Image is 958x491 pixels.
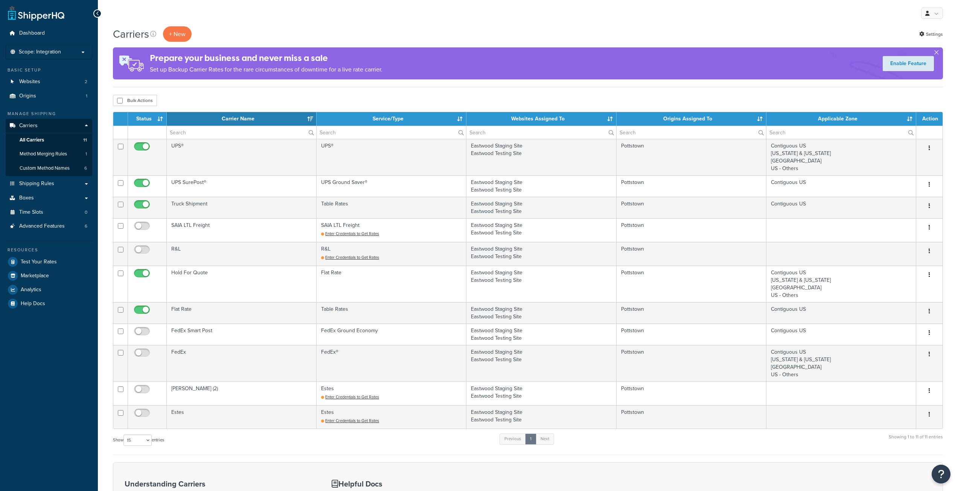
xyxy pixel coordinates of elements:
[167,175,317,197] td: UPS SurePost®
[167,266,317,302] td: Hold For Quote
[466,302,616,324] td: Eastwood Staging Site Eastwood Testing Site
[766,197,916,218] td: Contiguous US
[6,297,92,310] li: Help Docs
[6,111,92,117] div: Manage Shipping
[6,191,92,205] a: Boxes
[525,433,536,445] a: 1
[317,405,466,429] td: Estes
[167,345,317,382] td: FedEx
[150,64,382,75] p: Set up Backup Carrier Rates for the rare circumstances of downtime for a live rate carrier.
[6,75,92,89] a: Websites 2
[19,181,54,187] span: Shipping Rules
[20,151,67,157] span: Method Merging Rules
[317,112,466,126] th: Service/Type: activate to sort column ascending
[317,345,466,382] td: FedEx®
[163,26,192,42] button: + New
[466,382,616,405] td: Eastwood Staging Site Eastwood Testing Site
[113,27,149,41] h1: Carriers
[6,89,92,103] li: Origins
[766,266,916,302] td: Contiguous US [US_STATE] & [US_STATE] [GEOGRAPHIC_DATA] US - Others
[167,405,317,429] td: Estes
[6,26,92,40] a: Dashboard
[500,433,526,445] a: Previous
[932,465,950,483] button: Open Resource Center
[167,324,317,345] td: FedEx Smart Post
[6,147,92,161] a: Method Merging Rules 1
[19,79,40,85] span: Websites
[6,255,92,269] li: Test Your Rates
[325,418,379,424] span: Enter Credentials to Get Rates
[113,47,150,79] img: ad-rules-rateshop-fe6ec290ccb7230408bd80ed9643f0289d75e0ffd9eb532fc0e269fcd187b520.png
[617,139,766,175] td: Pottstown
[6,161,92,175] li: Custom Method Names
[21,259,57,265] span: Test Your Rates
[466,345,616,382] td: Eastwood Staging Site Eastwood Testing Site
[317,175,466,197] td: UPS Ground Saver®
[466,218,616,242] td: Eastwood Staging Site Eastwood Testing Site
[916,112,943,126] th: Action
[84,165,87,172] span: 6
[321,254,379,260] a: Enter Credentials to Get Rates
[19,223,65,230] span: Advanced Features
[19,30,45,36] span: Dashboard
[317,266,466,302] td: Flat Rate
[321,231,379,237] a: Enter Credentials to Get Rates
[317,242,466,266] td: R&L
[325,254,379,260] span: Enter Credentials to Get Rates
[466,266,616,302] td: Eastwood Staging Site Eastwood Testing Site
[617,242,766,266] td: Pottstown
[167,218,317,242] td: SAIA LTL Freight
[919,29,943,40] a: Settings
[766,302,916,324] td: Contiguous US
[617,218,766,242] td: Pottstown
[6,177,92,191] a: Shipping Rules
[889,433,943,449] div: Showing 1 to 11 of 11 entries
[123,435,152,446] select: Showentries
[6,147,92,161] li: Method Merging Rules
[536,433,554,445] a: Next
[617,302,766,324] td: Pottstown
[125,480,313,488] h3: Understanding Carriers
[113,435,164,446] label: Show entries
[167,382,317,405] td: [PERSON_NAME] (2)
[20,165,70,172] span: Custom Method Names
[167,197,317,218] td: Truck Shipment
[6,219,92,233] a: Advanced Features 6
[6,283,92,296] li: Analytics
[21,273,49,279] span: Marketplace
[321,394,379,400] a: Enter Credentials to Get Rates
[113,95,157,106] button: Bulk Actions
[85,223,87,230] span: 6
[466,139,616,175] td: Eastwood Staging Site Eastwood Testing Site
[19,93,36,99] span: Origins
[321,418,379,424] a: Enter Credentials to Get Rates
[85,209,87,216] span: 0
[617,112,766,126] th: Origins Assigned To: activate to sort column ascending
[6,247,92,253] div: Resources
[6,89,92,103] a: Origins 1
[766,175,916,197] td: Contiguous US
[617,266,766,302] td: Pottstown
[167,242,317,266] td: R&L
[325,231,379,237] span: Enter Credentials to Get Rates
[167,302,317,324] td: Flat Rate
[317,139,466,175] td: UPS®
[21,287,41,293] span: Analytics
[617,405,766,429] td: Pottstown
[85,79,87,85] span: 2
[6,119,92,176] li: Carriers
[617,345,766,382] td: Pottstown
[6,269,92,283] li: Marketplace
[766,139,916,175] td: Contiguous US [US_STATE] & [US_STATE] [GEOGRAPHIC_DATA] US - Others
[766,345,916,382] td: Contiguous US [US_STATE] & [US_STATE] [GEOGRAPHIC_DATA] US - Others
[8,6,64,21] a: ShipperHQ Home
[766,324,916,345] td: Contiguous US
[19,195,34,201] span: Boxes
[19,49,61,55] span: Scope: Integration
[83,137,87,143] span: 11
[766,126,916,139] input: Search
[6,67,92,73] div: Basic Setup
